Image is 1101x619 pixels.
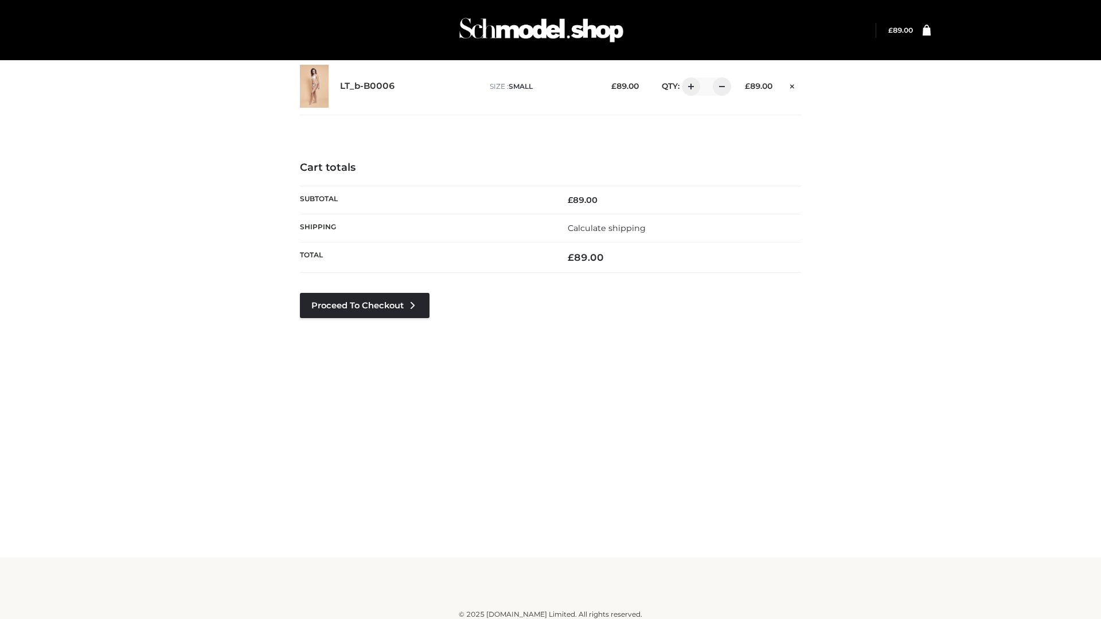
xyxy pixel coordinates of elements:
th: Shipping [300,214,550,242]
span: £ [888,26,893,34]
a: Calculate shipping [568,223,646,233]
a: £89.00 [888,26,913,34]
span: £ [568,195,573,205]
span: £ [568,252,574,263]
a: Remove this item [784,77,801,92]
p: size : [490,81,594,92]
th: Subtotal [300,186,550,214]
a: Proceed to Checkout [300,293,430,318]
bdi: 89.00 [745,81,772,91]
img: LT_b-B0006 - SMALL [300,65,329,108]
bdi: 89.00 [888,26,913,34]
span: SMALL [509,82,533,91]
img: Schmodel Admin 964 [455,7,627,53]
a: LT_b-B0006 [340,81,395,92]
h4: Cart totals [300,162,801,174]
span: £ [611,81,616,91]
bdi: 89.00 [568,252,604,263]
th: Total [300,242,550,273]
div: QTY: [650,77,727,96]
span: £ [745,81,750,91]
bdi: 89.00 [568,195,598,205]
bdi: 89.00 [611,81,639,91]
